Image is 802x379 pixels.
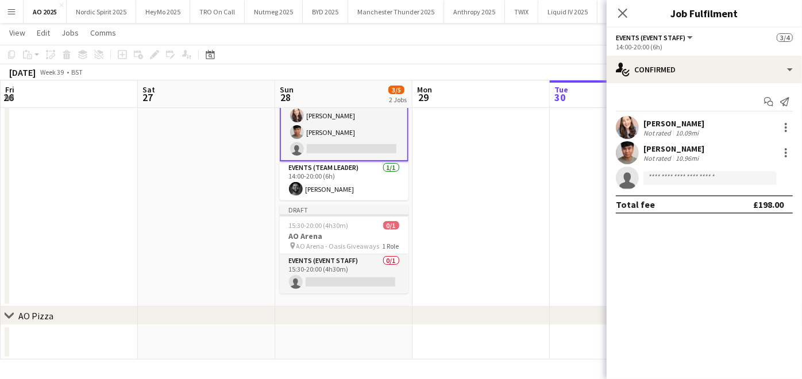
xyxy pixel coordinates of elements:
[5,84,14,95] span: Fri
[554,84,568,95] span: Tue
[280,37,408,200] app-job-card: Updated14:00-20:00 (6h)3/4AO Arena AO Arena - Oasis Giveaways2 RolesEvents (Event Staff)2/314:00-...
[245,1,303,23] button: Nutmeg 2025
[673,129,701,137] div: 10.09mi
[142,84,155,95] span: Sat
[280,254,408,293] app-card-role: Events (Event Staff)0/115:30-20:00 (4h30m)
[9,28,25,38] span: View
[136,1,190,23] button: HeyMo 2025
[57,25,83,40] a: Jobs
[643,129,673,137] div: Not rated
[296,242,380,250] span: AO Arena - Oasis Giveaways
[86,25,121,40] a: Comms
[777,33,793,42] span: 3/4
[643,144,704,154] div: [PERSON_NAME]
[348,1,444,23] button: Manchester Thunder 2025
[38,68,67,76] span: Week 39
[303,1,348,23] button: BYD 2025
[278,91,294,104] span: 28
[383,242,399,250] span: 1 Role
[444,1,505,23] button: Anthropy 2025
[37,28,50,38] span: Edit
[280,87,408,161] app-card-role: Events (Event Staff)2/314:00-20:00 (6h)[PERSON_NAME][PERSON_NAME]
[289,221,349,230] span: 15:30-20:00 (4h30m)
[32,25,55,40] a: Edit
[383,221,399,230] span: 0/1
[280,205,408,293] app-job-card: Draft15:30-20:00 (4h30m)0/1AO Arena AO Arena - Oasis Giveaways1 RoleEvents (Event Staff)0/115:30-...
[9,67,36,78] div: [DATE]
[597,1,654,23] button: Genesis 2025
[3,91,14,104] span: 26
[5,25,30,40] a: View
[141,91,155,104] span: 27
[71,68,83,76] div: BST
[90,28,116,38] span: Comms
[753,199,784,210] div: £198.00
[280,231,408,241] h3: AO Arena
[388,86,404,94] span: 3/5
[673,154,701,163] div: 10.96mi
[643,118,704,129] div: [PERSON_NAME]
[616,42,793,51] div: 14:00-20:00 (6h)
[280,84,294,95] span: Sun
[190,1,245,23] button: TRO On Call
[616,33,695,42] button: Events (Event Staff)
[389,95,407,104] div: 2 Jobs
[643,154,673,163] div: Not rated
[417,84,432,95] span: Mon
[18,310,53,322] div: AO Pizza
[538,1,597,23] button: Liquid IV 2025
[616,199,655,210] div: Total fee
[415,91,432,104] span: 29
[67,1,136,23] button: Nordic Spirit 2025
[553,91,568,104] span: 30
[607,56,802,83] div: Confirmed
[505,1,538,23] button: TWIX
[280,205,408,214] div: Draft
[607,6,802,21] h3: Job Fulfilment
[61,28,79,38] span: Jobs
[24,1,67,23] button: AO 2025
[616,33,685,42] span: Events (Event Staff)
[280,161,408,200] app-card-role: Events (Team Leader)1/114:00-20:00 (6h)[PERSON_NAME]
